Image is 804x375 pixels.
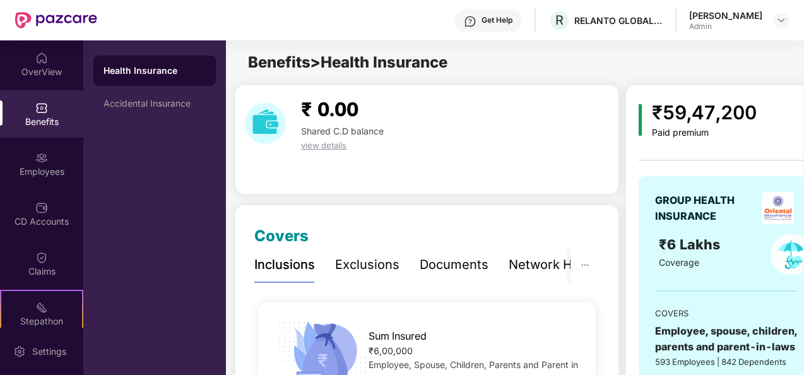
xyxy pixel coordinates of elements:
img: download [245,103,286,144]
div: Get Help [482,15,512,25]
img: icon [639,104,642,136]
img: svg+xml;base64,PHN2ZyBpZD0iQ0RfQWNjb3VudHMiIGRhdGEtbmFtZT0iQ0QgQWNjb3VudHMiIHhtbG5zPSJodHRwOi8vd3... [35,201,48,214]
span: R [555,13,564,28]
span: view details [301,140,346,150]
div: ₹6,00,000 [369,344,581,358]
div: GROUP HEALTH INSURANCE [655,193,757,224]
div: ₹59,47,200 [652,98,757,128]
span: ellipsis [581,261,589,270]
div: Inclusions [254,255,315,275]
span: Covers [254,227,309,245]
span: Sum Insured [369,328,427,344]
div: Paid premium [652,128,757,138]
div: Accidental Insurance [103,98,206,109]
div: Documents [420,255,488,275]
img: svg+xml;base64,PHN2ZyBpZD0iQmVuZWZpdHMiIHhtbG5zPSJodHRwOi8vd3d3LnczLm9yZy8yMDAwL3N2ZyIgd2lkdGg9Ij... [35,102,48,114]
div: COVERS [655,307,798,319]
img: svg+xml;base64,PHN2ZyBpZD0iRHJvcGRvd24tMzJ4MzIiIHhtbG5zPSJodHRwOi8vd3d3LnczLm9yZy8yMDAwL3N2ZyIgd2... [776,15,786,25]
div: [PERSON_NAME] [689,9,762,21]
img: New Pazcare Logo [15,12,97,28]
div: 593 Employees | 842 Dependents [655,355,798,368]
img: svg+xml;base64,PHN2ZyBpZD0iQ2xhaW0iIHhtbG5zPSJodHRwOi8vd3d3LnczLm9yZy8yMDAwL3N2ZyIgd2lkdGg9IjIwIi... [35,251,48,264]
div: Settings [28,345,70,358]
div: Admin [689,21,762,32]
div: Network Hospitals [509,255,619,275]
span: ₹ 0.00 [301,98,358,121]
img: svg+xml;base64,PHN2ZyB4bWxucz0iaHR0cDovL3d3dy53My5vcmcvMjAwMC9zdmciIHdpZHRoPSIyMSIgaGVpZ2h0PSIyMC... [35,301,48,314]
span: Coverage [659,257,699,268]
img: svg+xml;base64,PHN2ZyBpZD0iRW1wbG95ZWVzIiB4bWxucz0iaHR0cDovL3d3dy53My5vcmcvMjAwMC9zdmciIHdpZHRoPS... [35,152,48,164]
img: insurerLogo [762,192,794,224]
div: RELANTO GLOBAL PRIVATE LIMITED [574,15,663,27]
div: Employee, spouse, children, parents and parent-in-laws [655,323,798,355]
button: ellipsis [570,247,600,282]
span: Shared C.D balance [301,126,384,136]
span: Benefits > Health Insurance [248,53,447,71]
div: Stepathon [1,315,82,328]
img: svg+xml;base64,PHN2ZyBpZD0iSG9tZSIgeG1sbnM9Imh0dHA6Ly93d3cudzMub3JnLzIwMDAvc3ZnIiB3aWR0aD0iMjAiIG... [35,52,48,64]
div: Health Insurance [103,64,206,77]
img: svg+xml;base64,PHN2ZyBpZD0iU2V0dGluZy0yMHgyMCIgeG1sbnM9Imh0dHA6Ly93d3cudzMub3JnLzIwMDAvc3ZnIiB3aW... [13,345,26,358]
img: svg+xml;base64,PHN2ZyBpZD0iSGVscC0zMngzMiIgeG1sbnM9Imh0dHA6Ly93d3cudzMub3JnLzIwMDAvc3ZnIiB3aWR0aD... [464,15,476,28]
span: ₹6 Lakhs [659,236,724,253]
div: Exclusions [335,255,399,275]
